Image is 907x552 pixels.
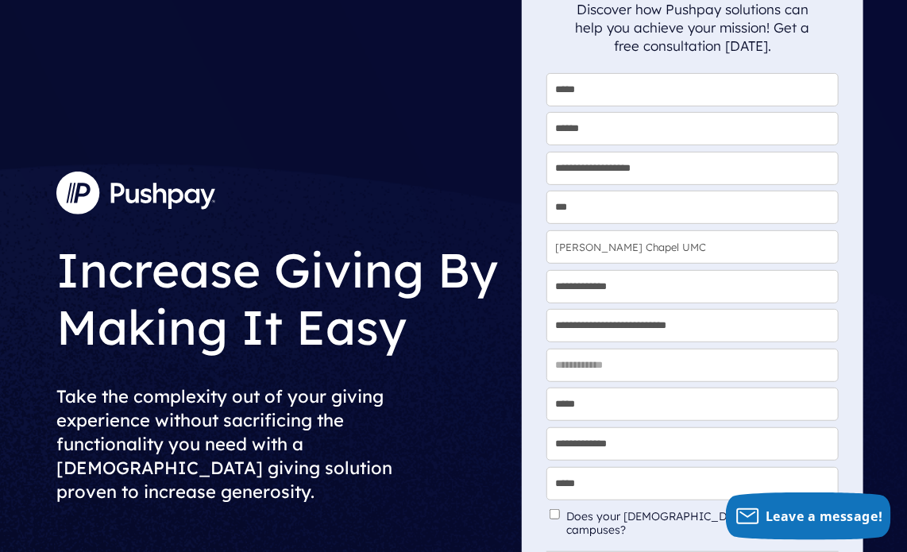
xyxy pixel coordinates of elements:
label: Does your [DEMOGRAPHIC_DATA] have multiple campuses? [566,510,836,537]
span: Leave a message! [766,508,883,525]
button: Leave a message! [726,492,891,540]
h1: Increase Giving By Making It Easy [56,229,509,360]
input: Church Name [546,230,839,264]
h2: Take the complexity out of your giving experience without sacrificing the functionality you need ... [56,372,509,516]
